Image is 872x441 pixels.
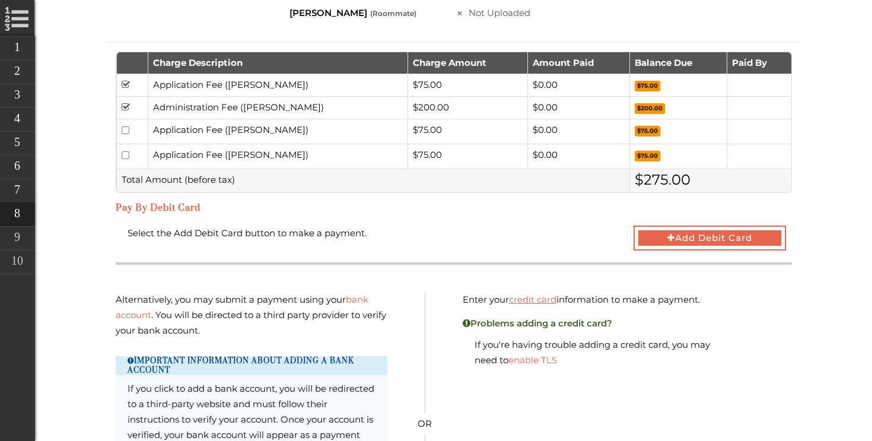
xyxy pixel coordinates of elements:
[509,294,556,305] a: Click to add credit card
[289,7,367,18] span: [PERSON_NAME]
[408,119,527,144] td: $75.00
[122,126,129,134] input: Charge selector
[634,226,787,250] button: Add Debit Card
[128,356,354,375] strong: IMPORTANT INFORMATION ABOUT ADDING A BANK ACCOUNT
[527,119,629,144] td: $0.00
[727,52,791,74] th: Paid By
[635,81,660,91] span: $75.00
[527,96,629,119] td: $0.00
[457,5,583,21] div: Not Uploaded
[148,119,408,144] td: Application Fee ([PERSON_NAME])
[116,294,386,336] span: Alternatively, you may submit a payment using your . You will be directed to a third party provid...
[122,226,616,241] p: Select the Add Debit Card button to make a payment.
[402,413,448,434] span: OR
[122,174,235,185] span: Total Amount (before tax)
[463,331,728,380] div: If you're having trouble adding a credit card, you may need to
[635,171,690,188] span: $275.00
[527,144,629,169] td: $0.00
[408,74,527,96] td: $75.00
[635,151,660,161] span: $75.00
[635,126,660,137] span: $75.00
[122,151,129,159] input: Charge selector
[367,9,416,18] span: ( )
[408,144,527,169] td: $75.00
[148,96,408,119] td: Administration Fee ([PERSON_NAME])
[463,318,612,329] span: Problems adding a credit card?
[148,52,408,74] th: Charge Description
[408,96,527,119] td: $200.00
[463,294,700,305] span: Enter your information to make a payment.
[629,52,727,74] th: Balance Due
[408,52,527,74] th: Charge Amount
[373,9,414,18] span: Roommate
[527,52,629,74] th: Amount Paid
[508,354,557,366] a: enable TLS
[635,103,665,114] span: $200.00
[116,294,368,321] a: bank account
[148,74,408,96] td: Application Fee ([PERSON_NAME])
[116,202,792,214] h5: Pay By Debit Card
[148,144,408,169] td: Application Fee ([PERSON_NAME])
[527,74,629,96] td: $0.00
